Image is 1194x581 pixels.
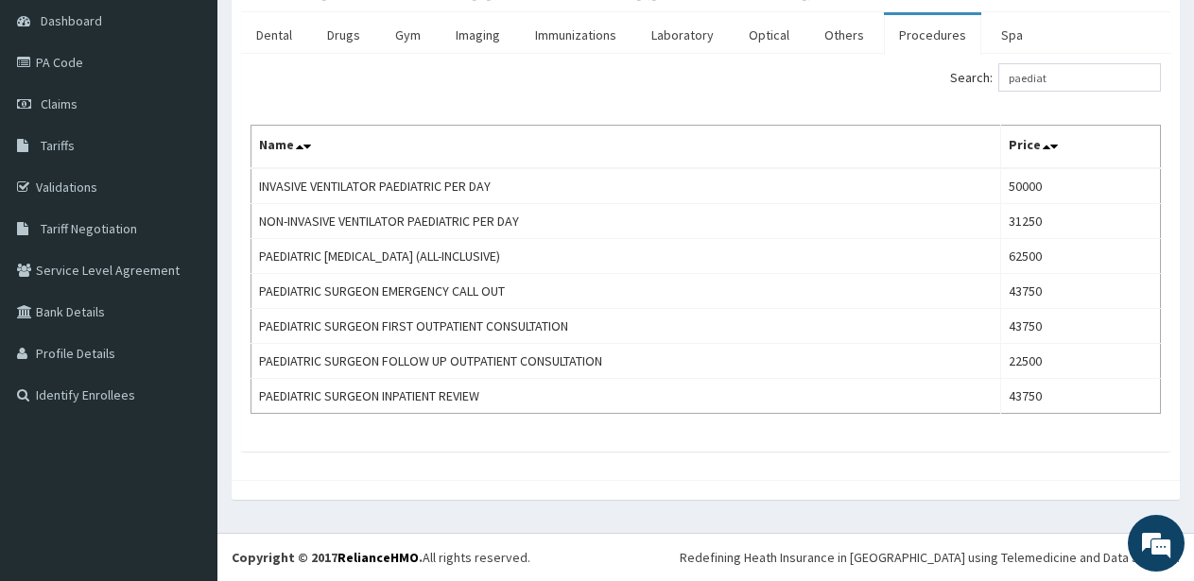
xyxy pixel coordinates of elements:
td: 62500 [1000,239,1160,274]
td: 43750 [1000,309,1160,344]
td: PAEDIATRIC [MEDICAL_DATA] (ALL-INCLUSIVE) [251,239,1001,274]
span: Tariff Negotiation [41,220,137,237]
img: d_794563401_company_1708531726252_794563401 [35,94,77,142]
td: PAEDIATRIC SURGEON EMERGENCY CALL OUT [251,274,1001,309]
textarea: Type your message and hit 'Enter' [9,384,360,450]
span: Claims [41,95,78,112]
span: We're online! [110,172,261,363]
td: PAEDIATRIC SURGEON FOLLOW UP OUTPATIENT CONSULTATION [251,344,1001,379]
footer: All rights reserved. [217,533,1194,581]
td: NON-INVASIVE VENTILATOR PAEDIATRIC PER DAY [251,204,1001,239]
a: Procedures [884,15,981,55]
a: Gym [380,15,436,55]
td: 50000 [1000,168,1160,204]
a: Others [809,15,879,55]
span: Tariffs [41,137,75,154]
strong: Copyright © 2017 . [232,549,423,566]
a: Drugs [312,15,375,55]
td: 22500 [1000,344,1160,379]
div: Redefining Heath Insurance in [GEOGRAPHIC_DATA] using Telemedicine and Data Science! [680,548,1180,567]
a: Laboratory [636,15,729,55]
a: Dental [241,15,307,55]
td: INVASIVE VENTILATOR PAEDIATRIC PER DAY [251,168,1001,204]
a: Spa [986,15,1038,55]
a: Imaging [441,15,515,55]
td: 43750 [1000,379,1160,414]
div: Chat with us now [98,106,318,130]
a: Immunizations [520,15,632,55]
th: Price [1000,126,1160,169]
div: Minimize live chat window [310,9,355,55]
td: PAEDIATRIC SURGEON FIRST OUTPATIENT CONSULTATION [251,309,1001,344]
a: Optical [734,15,805,55]
a: RelianceHMO [337,549,419,566]
span: Dashboard [41,12,102,29]
td: 43750 [1000,274,1160,309]
input: Search: [998,63,1161,92]
label: Search: [950,63,1161,92]
td: 31250 [1000,204,1160,239]
td: PAEDIATRIC SURGEON INPATIENT REVIEW [251,379,1001,414]
th: Name [251,126,1001,169]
